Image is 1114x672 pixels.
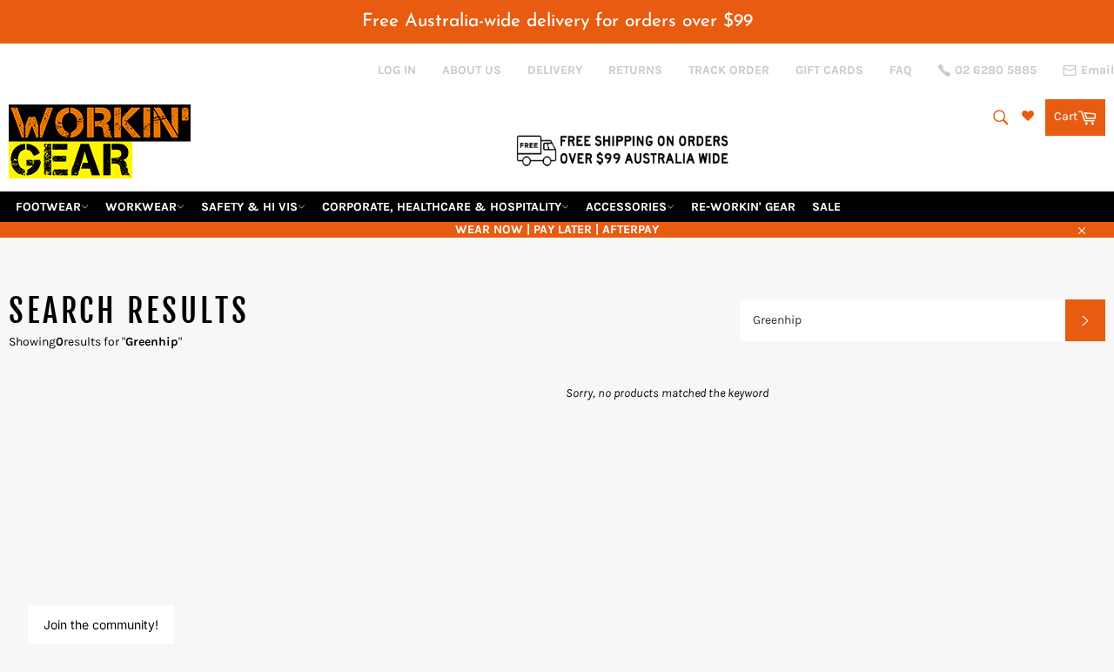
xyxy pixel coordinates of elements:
img: Flat $9.95 shipping Australia wide [513,131,731,168]
img: Workin Gear leaders in Workwear, Safety Boots, PPE, Uniforms. Australia's No.1 in Workwear [9,92,191,191]
a: CORPORATE, HEALTHCARE & HOSPITALITY [315,192,576,222]
a: 02 6280 5885 [938,64,1037,77]
a: Cart [1045,99,1105,136]
span: Free Australia-wide delivery for orders over $99 [362,12,753,30]
a: RE-WORKIN' GEAR [684,192,802,222]
a: SALE [805,192,848,222]
a: RETURNS [608,62,662,78]
a: WORKWEAR [98,192,191,222]
a: ACCESSORIES [579,192,681,222]
em: Sorry, no products matched the keyword [566,386,768,400]
a: GIFT CARDS [795,62,863,78]
a: DELIVERY [527,62,582,78]
p: Showing results for " " [9,333,740,350]
strong: Greenhip [125,334,178,349]
a: SAFETY & HI VIS [194,192,312,222]
a: FOOTWEAR [9,192,96,222]
button: Join the community! [44,617,158,632]
h1: Search results [9,290,740,333]
span: 02 6280 5885 [955,64,1037,77]
a: Email [1063,64,1114,77]
span: Email [1081,64,1114,77]
strong: 0 [56,334,64,349]
a: ABOUT US [442,62,501,78]
a: TRACK ORDER [688,62,769,78]
input: Search [740,299,1065,341]
a: Log in [378,63,416,77]
span: WEAR NOW | PAY LATER | AFTERPAY [9,221,1105,238]
a: FAQ [889,62,912,78]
